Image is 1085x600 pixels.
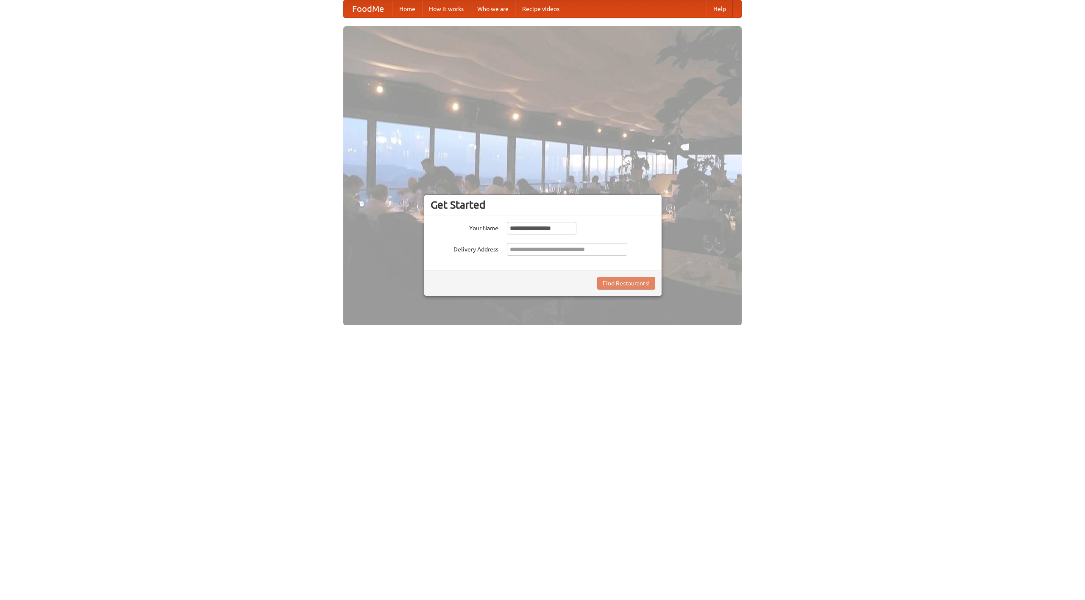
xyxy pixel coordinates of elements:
a: Home [392,0,422,17]
a: Who we are [470,0,515,17]
a: Help [707,0,733,17]
label: Delivery Address [431,243,498,254]
button: Find Restaurants! [597,277,655,290]
a: FoodMe [344,0,392,17]
label: Your Name [431,222,498,232]
a: Recipe videos [515,0,566,17]
a: How it works [422,0,470,17]
h3: Get Started [431,198,655,211]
